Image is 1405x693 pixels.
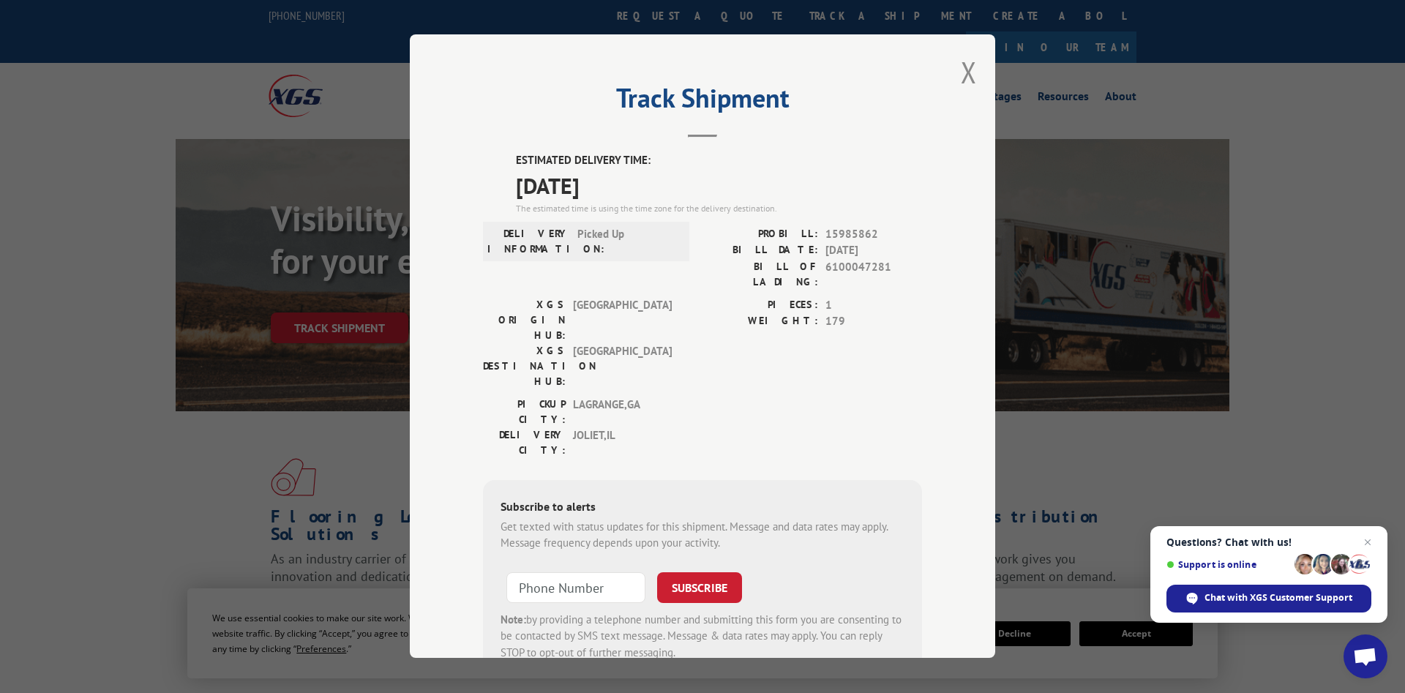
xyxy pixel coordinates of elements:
[1166,536,1371,548] span: Questions? Chat with us!
[1204,591,1352,604] span: Chat with XGS Customer Support
[483,88,922,116] h2: Track Shipment
[825,226,922,243] span: 15985862
[483,397,566,427] label: PICKUP CITY:
[1359,533,1376,551] span: Close chat
[483,343,566,389] label: XGS DESTINATION HUB:
[702,242,818,259] label: BILL DATE:
[702,297,818,314] label: PIECES:
[657,572,742,603] button: SUBSCRIBE
[1166,559,1289,570] span: Support is online
[516,152,922,169] label: ESTIMATED DELIVERY TIME:
[487,226,570,257] label: DELIVERY INFORMATION:
[501,498,904,519] div: Subscribe to alerts
[501,612,904,662] div: by providing a telephone number and submitting this form you are consenting to be contacted by SM...
[573,427,672,458] span: JOLIET , IL
[483,427,566,458] label: DELIVERY CITY:
[577,226,676,257] span: Picked Up
[573,343,672,389] span: [GEOGRAPHIC_DATA]
[702,259,818,290] label: BILL OF LADING:
[1344,634,1387,678] div: Open chat
[573,397,672,427] span: LAGRANGE , GA
[501,613,526,626] strong: Note:
[483,297,566,343] label: XGS ORIGIN HUB:
[506,572,645,603] input: Phone Number
[501,519,904,552] div: Get texted with status updates for this shipment. Message and data rates may apply. Message frequ...
[516,202,922,215] div: The estimated time is using the time zone for the delivery destination.
[825,259,922,290] span: 6100047281
[516,169,922,202] span: [DATE]
[702,313,818,330] label: WEIGHT:
[1166,585,1371,613] div: Chat with XGS Customer Support
[825,297,922,314] span: 1
[961,53,977,91] button: Close modal
[573,297,672,343] span: [GEOGRAPHIC_DATA]
[825,242,922,259] span: [DATE]
[825,313,922,330] span: 179
[702,226,818,243] label: PROBILL:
